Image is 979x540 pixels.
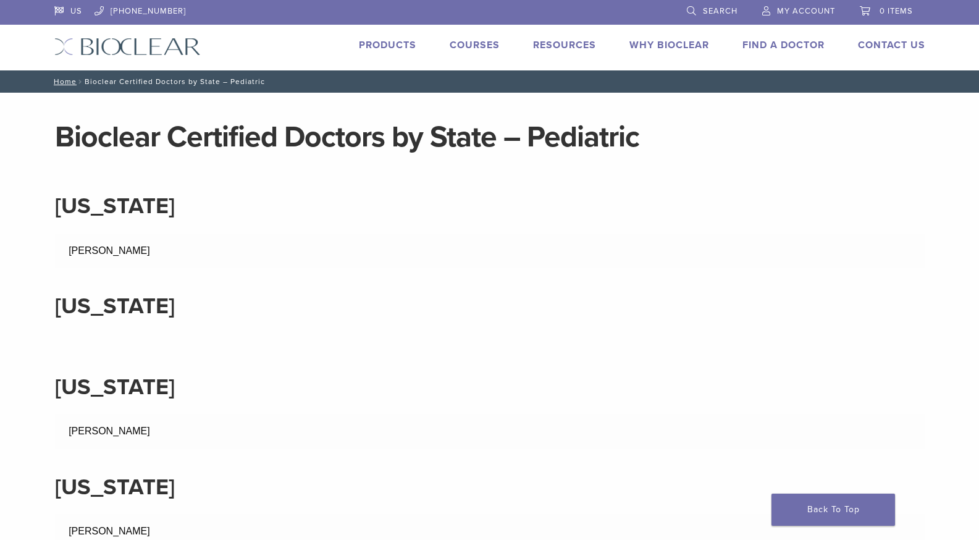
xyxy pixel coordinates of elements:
span: Search [703,6,737,16]
td: [PERSON_NAME] [55,234,490,268]
a: Products [359,39,416,51]
h2: [US_STATE] [55,473,925,502]
h2: [US_STATE] [55,373,925,402]
a: Back To Top [771,494,895,526]
span: My Account [777,6,835,16]
span: 0 items [880,6,913,16]
img: Bioclear [54,38,201,56]
td: [PERSON_NAME] [55,414,490,449]
a: Home [50,77,77,86]
span: / [77,78,85,85]
nav: Bioclear Certified Doctors by State – Pediatric [45,70,935,93]
a: Courses [450,39,500,51]
h1: Bioclear Certified Doctors by State – Pediatric [55,122,925,152]
h2: [US_STATE] [55,292,925,321]
a: Contact Us [858,39,925,51]
a: Find A Doctor [742,39,825,51]
a: Why Bioclear [629,39,709,51]
a: Resources [533,39,596,51]
h2: [US_STATE] [55,192,925,221]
